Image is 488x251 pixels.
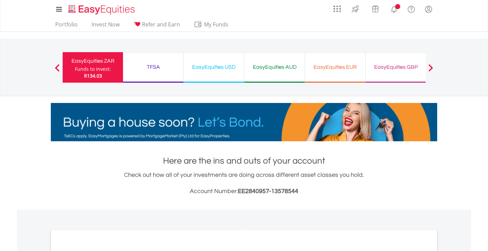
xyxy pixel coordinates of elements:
[89,21,122,32] a: Invest Now
[194,20,238,29] span: My Funds
[333,5,341,13] img: grid-menu-icon.svg
[51,187,437,196] h3: Account Number:
[309,62,361,72] div: EasyEquities EUR
[67,56,119,66] div: EasyEquities ZAR
[131,21,183,32] a: Refer and Earn
[385,2,403,15] a: Notifications
[51,170,437,196] div: Check out how all of your investments are doing across different asset classes you hold.
[84,72,102,79] span: R134.03
[65,2,138,15] a: Home page
[188,62,240,72] div: EasyEquities USD
[50,67,64,74] button: Previous
[75,66,111,72] div: Funds to invest:
[248,62,301,72] div: EasyEquities AUD
[420,2,437,17] a: My Profile
[127,62,179,72] div: TFSA
[53,21,80,32] a: Portfolio
[424,67,438,74] button: Next
[238,188,298,194] span: EE2840957-13578544
[329,2,345,13] a: AppsGrid
[142,21,180,28] span: Refer and Earn
[51,155,437,167] h1: Here are the ins and outs of your account
[370,62,422,72] div: EasyEquities GBP
[67,4,138,15] img: EasyEquities_Logo.png
[51,103,437,141] img: EasyMortage Promotion Banner
[350,3,361,14] img: thrive-v2.svg
[403,2,420,15] a: FAQ's and Support
[370,3,381,14] img: vouchers-v2.svg
[365,2,385,14] a: Vouchers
